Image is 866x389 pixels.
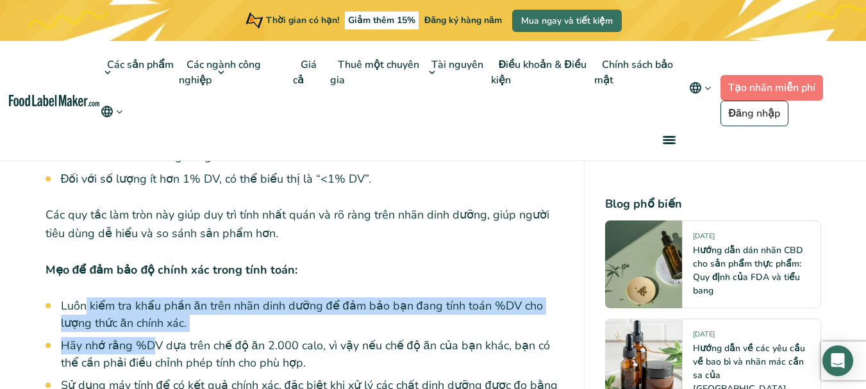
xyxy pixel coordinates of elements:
a: Chính sách bảo mật [594,41,673,104]
a: Các ngành công nghiệp [179,41,261,104]
font: Mẹo để đảm bảo độ chính xác trong tính toán: [46,262,298,277]
font: Các sản phẩm [107,58,174,72]
font: Các ngành công nghiệp [179,58,261,87]
a: Tài nguyên [424,41,485,104]
a: Mua ngay và tiết kiệm [512,10,622,32]
a: Điều khoản & Điều kiện [491,41,587,104]
font: [DATE] [693,231,715,241]
font: Hãy nhớ rằng %DV dựa trên chế độ ăn 2.000 calo, vì vậy nếu chế độ ăn của bạn khác, bạn có thể cần... [61,338,550,370]
font: Tạo nhãn miễn phí [728,81,815,95]
font: Các quy tắc làm tròn này giúp duy trì tính nhất quán và rõ ràng trên nhãn dinh dưỡng, giúp người ... [46,207,549,241]
font: Điều khoản & Điều kiện [491,58,587,87]
font: Giá cả [293,58,317,87]
font: Giảm thêm 15% [348,14,415,26]
font: Thời gian có hạn! [266,14,339,26]
a: Tạo nhãn miễn phí [720,75,823,101]
a: Các sản phẩm [99,41,175,104]
font: Đăng nhập [729,106,780,120]
font: Chính sách bảo mật [594,58,673,87]
a: Thuê một chuyên gia [330,41,419,104]
font: [DATE] [693,329,715,339]
font: Luôn kiểm tra khẩu phần ăn trên nhãn dinh dưỡng để đảm bảo bạn đang tính toán %DV cho lượng thức ... [61,298,543,331]
a: Hướng dẫn dán nhãn CBD cho sản phẩm thực phẩm: Quy định của FDA và tiểu bang [693,244,803,297]
div: Open Intercom Messenger [822,345,853,376]
font: Mua ngay và tiết kiệm [521,15,613,27]
font: Đối với số lượng ít hơn 1% DV, có thể biểu thị là “<1% DV”. [61,171,372,186]
font: Tài nguyên [431,58,483,72]
font: Blog phổ biến [605,196,682,211]
a: Đăng nhập [720,101,788,126]
a: Giá cả [293,41,317,104]
font: Thuê một chuyên gia [330,58,419,87]
a: thực đơn [647,119,688,160]
font: Đăng ký hàng năm [424,14,502,26]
